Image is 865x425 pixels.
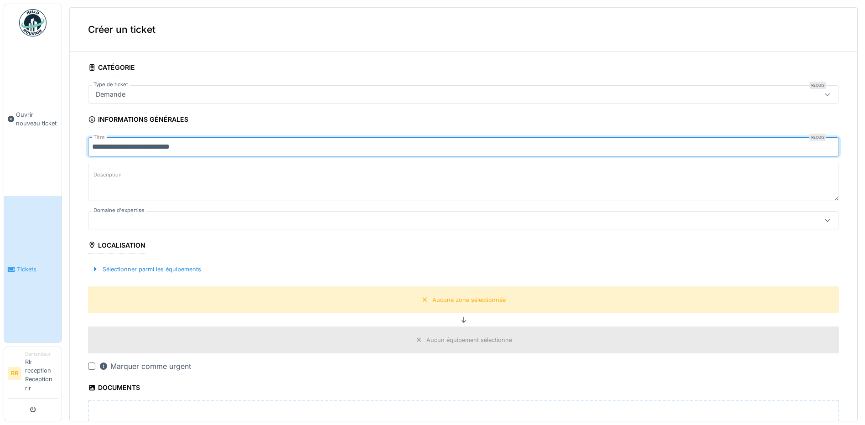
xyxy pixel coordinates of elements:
div: Localisation [88,238,145,254]
a: Ouvrir nouveau ticket [4,41,62,196]
a: Tickets [4,196,62,342]
label: Description [92,169,124,181]
img: Badge_color-CXgf-gQk.svg [19,9,47,36]
div: Requis [809,134,826,141]
div: Demandeur [25,351,58,358]
div: Documents [88,381,140,396]
div: Demande [92,89,129,99]
label: Titre [92,134,107,141]
div: Marquer comme urgent [99,361,191,372]
span: Ouvrir nouveau ticket [16,110,58,128]
div: Sélectionner parmi les équipements [88,263,205,275]
a: RR DemandeurRlr reception Reception rlr [8,351,58,399]
div: Aucune zone sélectionnée [432,295,506,304]
label: Domaine d'expertise [92,207,146,214]
div: Catégorie [88,61,135,76]
span: Tickets [17,265,58,274]
li: RR [8,367,21,380]
div: Requis [809,82,826,89]
div: Aucun équipement sélectionné [426,336,512,344]
div: Créer un ticket [70,8,857,52]
li: Rlr reception Reception rlr [25,351,58,396]
div: Informations générales [88,113,188,128]
label: Type de ticket [92,81,130,88]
